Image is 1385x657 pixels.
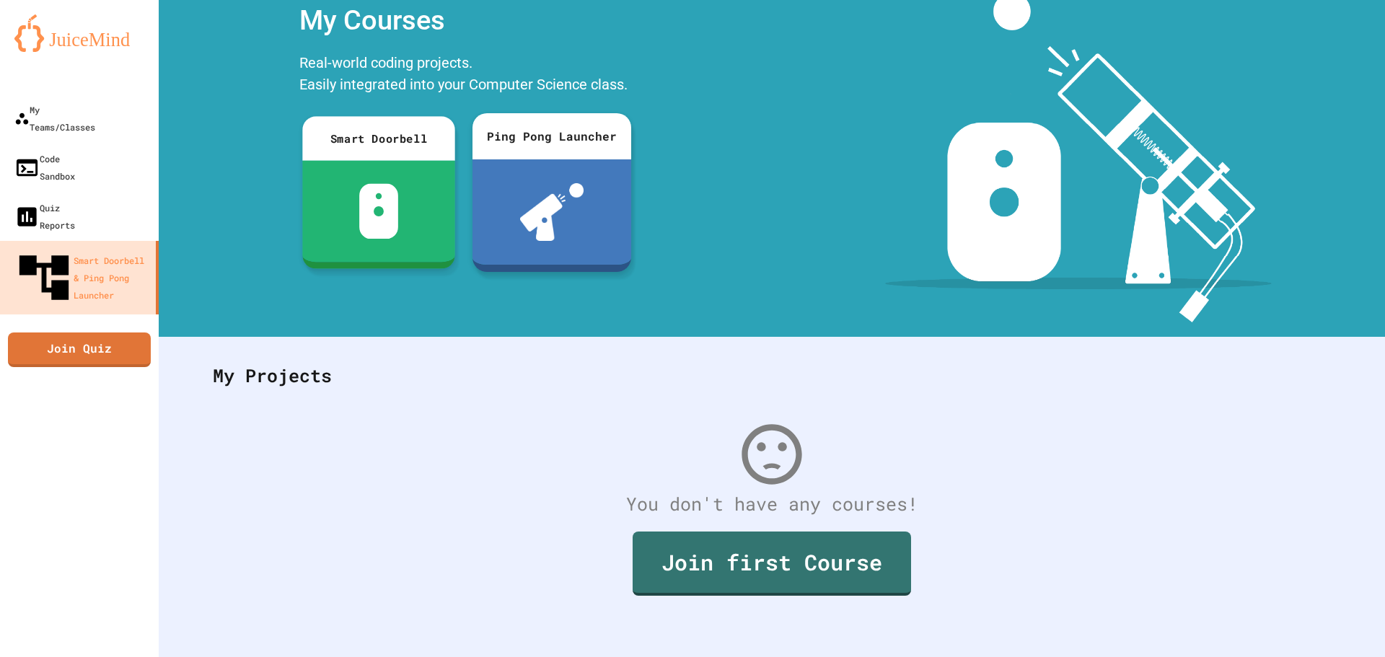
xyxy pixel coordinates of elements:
div: Code Sandbox [14,150,75,185]
div: Quiz Reports [14,199,75,234]
a: Join first Course [633,532,911,596]
div: Smart Doorbell & Ping Pong Launcher [14,248,150,307]
div: Smart Doorbell [302,116,455,161]
img: logo-orange.svg [14,14,144,52]
img: ppl-with-ball.png [520,183,584,241]
div: Real-world coding projects. Easily integrated into your Computer Science class. [292,48,638,102]
img: sdb-white.svg [359,183,399,239]
div: My Projects [198,348,1345,404]
div: My Teams/Classes [14,101,95,136]
div: You don't have any courses! [198,490,1345,518]
div: Ping Pong Launcher [472,113,631,159]
a: Join Quiz [8,332,151,367]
